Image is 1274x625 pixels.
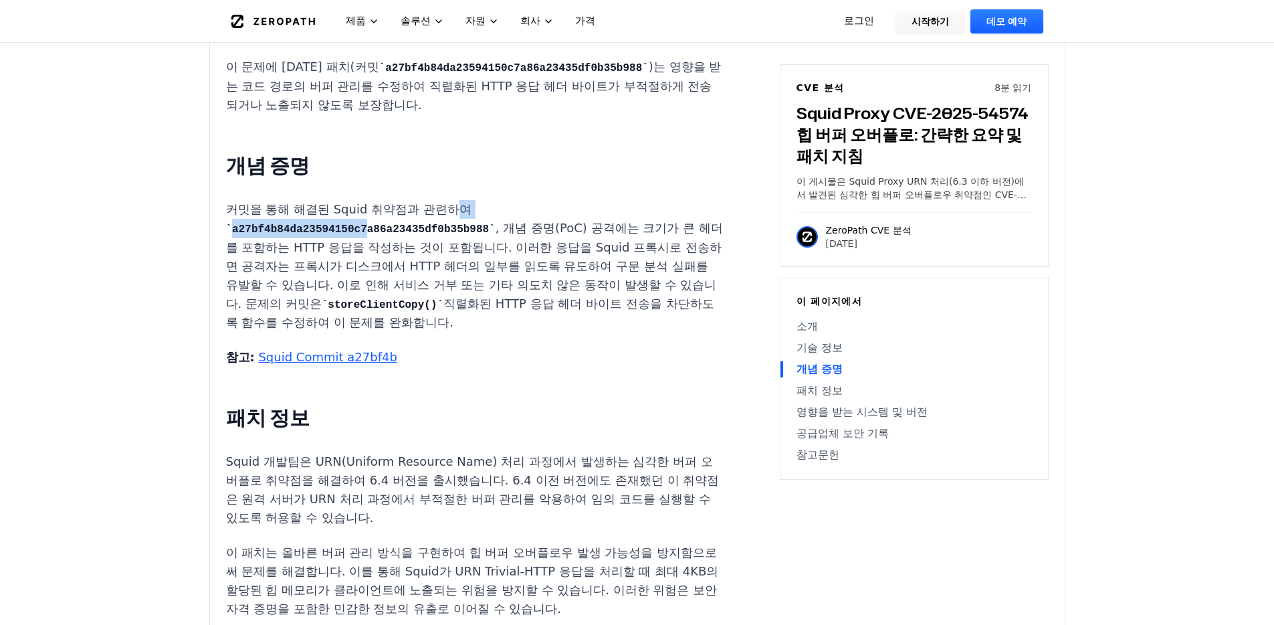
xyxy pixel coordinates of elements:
a: 기술 정보 [797,340,1032,356]
font: Squid 개발팀은 URN(Uniform Resource Name) 처리 과정에서 발생하는 심각한 버퍼 오버플로 취약점을 해결하여 6.4 버전을 출시했습니다. 6.4 이전 버... [226,454,720,525]
font: 개념 증명 [797,363,843,375]
font: 공급업체 보안 기록 [797,427,889,440]
font: 참고문헌 [797,448,839,461]
font: Squid Proxy CVE-2025-54574 힙 버퍼 오버플로: 간략한 요약 및 패치 지침 [797,102,1029,167]
font: ZeroPath CVE 분석 [826,225,912,236]
font: 이 패치는 올바른 버퍼 관리 방식을 구현하여 힙 버퍼 오버플로우 발생 가능성을 방지함으로써 문제를 해결합니다. 이를 통해 Squid가 URN Trivial-HTTP 응답을 처... [226,545,719,616]
font: [DATE] [826,238,857,249]
a: 데모 예약 [970,9,1043,33]
code: a27bf4b84da23594150c7a86a23435df0b35b988 [226,224,496,236]
font: 패치 정보 [797,384,843,397]
a: 참고문헌 [797,447,1032,463]
font: 이 페이지에서 [797,296,863,306]
font: 자원 [465,15,486,27]
a: 개념 증명 [797,361,1032,377]
font: 가격 [575,15,595,27]
font: 회사 [520,15,540,27]
font: 개념 증명 [226,151,310,179]
a: 공급업체 보안 기록 [797,426,1032,442]
a: 패치 정보 [797,383,1032,399]
font: 데모 예약 [986,16,1027,27]
font: )는 영향을 받는 코드 경로의 버퍼 관리를 수정하여 직렬화된 HTTP 응답 헤더 바이트가 부적절하게 전송되거나 노출되지 않도록 보장합니다. [226,60,722,112]
font: 이 게시물은 Squid Proxy URN 처리(6.3 이하 버전)에서 발견된 심각한 힙 버퍼 오버플로우 취약점인 CVE-2025-54574에 [DATE] 간략한 요약을 제공합... [797,176,1027,240]
font: 커밋을 통해 해결된 Squid 취약점과 관련하여 [226,202,471,216]
font: 소개 [797,320,818,333]
font: 로그인 [844,15,874,27]
font: 참고: [226,350,255,364]
font: 기술 정보 [797,341,843,354]
font: CVE 분석 [797,82,845,93]
a: 로그인 [828,9,890,33]
a: Squid Commit a27bf4b [258,350,397,364]
font: 이 문제에 [DATE] 패치(커밋 [226,60,379,74]
font: 패치 정보 [226,403,310,432]
code: storeClientCopy() [322,299,443,311]
code: a27bf4b84da23594150c7a86a23435df0b35b988 [379,62,649,74]
font: 제품 [346,15,366,27]
font: 8 [994,82,1000,93]
a: 시작하기 [895,9,965,33]
a: 소개 [797,319,1032,335]
a: 영향을 받는 시스템 및 버전 [797,404,1032,420]
font: 분 읽기 [1000,82,1031,93]
img: ZeroPath CVE 분석 [797,226,818,248]
font: , 개념 증명(PoC) 공격에는 크기가 큰 헤더를 포함하는 HTTP 응답을 작성하는 것이 포함됩니다. 이러한 응답을 Squid 프록시로 전송하면 공격자는 프록시가 디스크에서 ... [226,221,723,310]
font: 영향을 받는 시스템 및 버전 [797,406,928,418]
font: 시작하기 [912,16,949,27]
font: 솔루션 [401,15,431,27]
font: 직렬화된 HTTP 응답 헤더 바이트 전송을 차단하도록 함수를 수정하여 이 문제를 완화합니다. [226,296,714,330]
